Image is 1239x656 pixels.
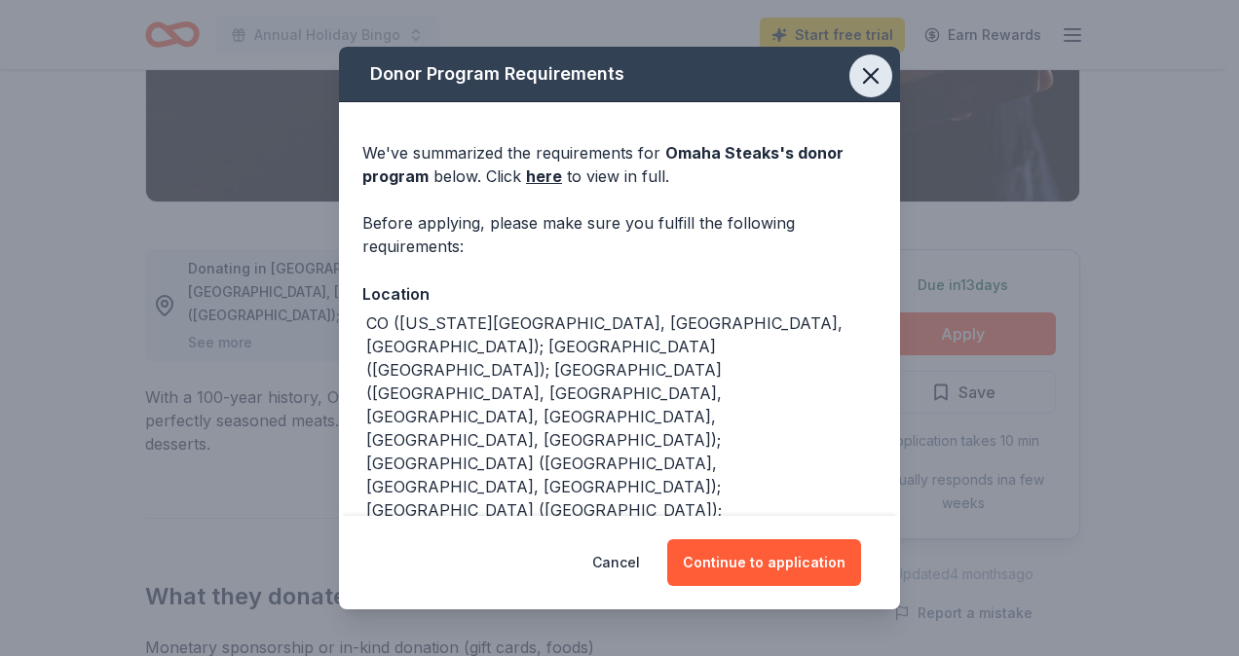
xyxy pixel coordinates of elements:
div: We've summarized the requirements for below. Click to view in full. [362,141,877,188]
div: Before applying, please make sure you fulfill the following requirements: [362,211,877,258]
button: Cancel [592,539,640,586]
div: Location [362,281,877,307]
button: Continue to application [667,539,861,586]
a: here [526,164,562,188]
div: Donor Program Requirements [339,47,900,102]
